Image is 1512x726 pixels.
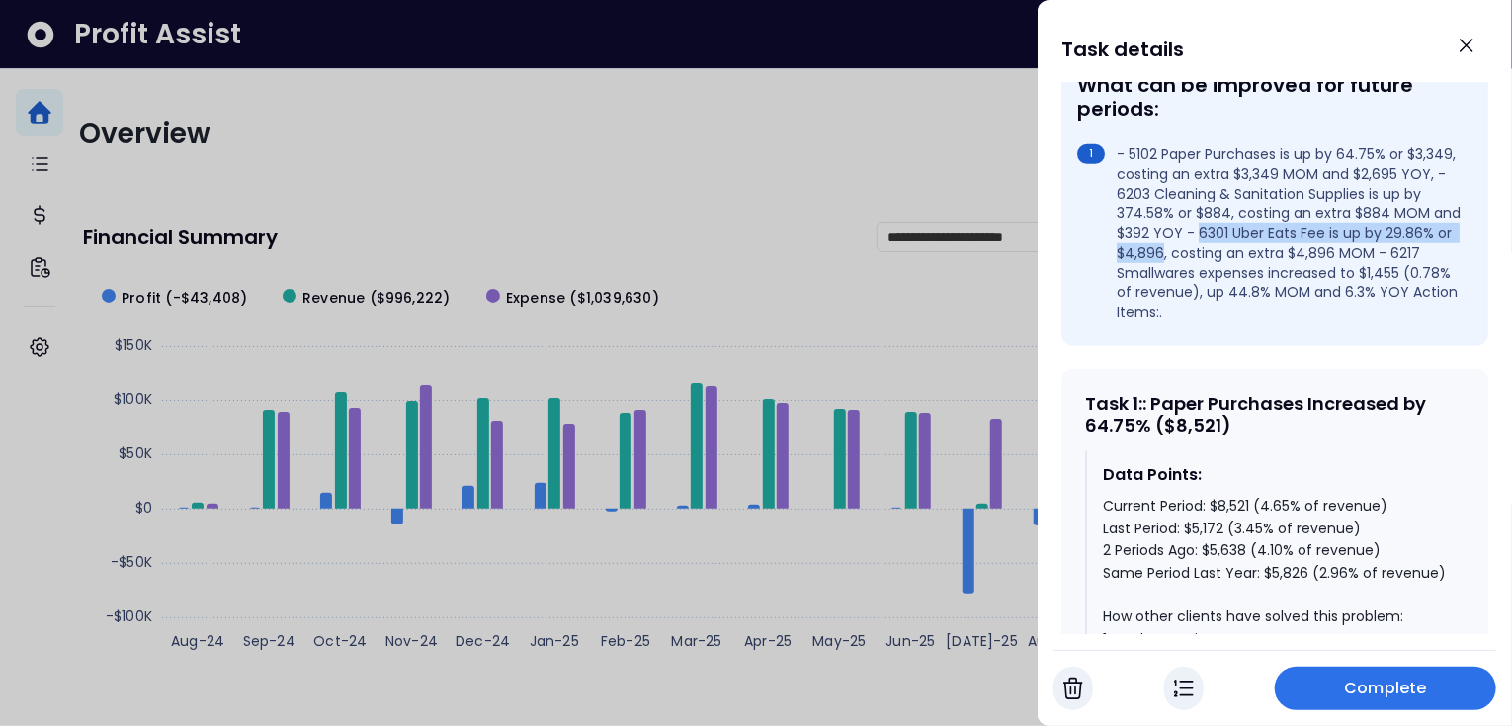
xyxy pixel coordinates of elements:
[1275,667,1496,710] button: Complete
[1103,463,1449,487] div: Data Points:
[1063,677,1083,700] img: Cancel Task
[1061,32,1184,67] h1: Task details
[1174,677,1194,700] img: In Progress
[1345,677,1427,700] span: Complete
[1085,393,1465,436] div: Task 1 : : Paper Purchases Increased by 64.75% ($8,521)
[1445,24,1488,67] button: Close
[1077,144,1465,322] li: - 5102 Paper Purchases is up by 64.75% or $3,349, costing an extra $3,349 MOM and $2,695 YOY, - 6...
[1077,73,1465,121] div: What can be improved for future periods:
